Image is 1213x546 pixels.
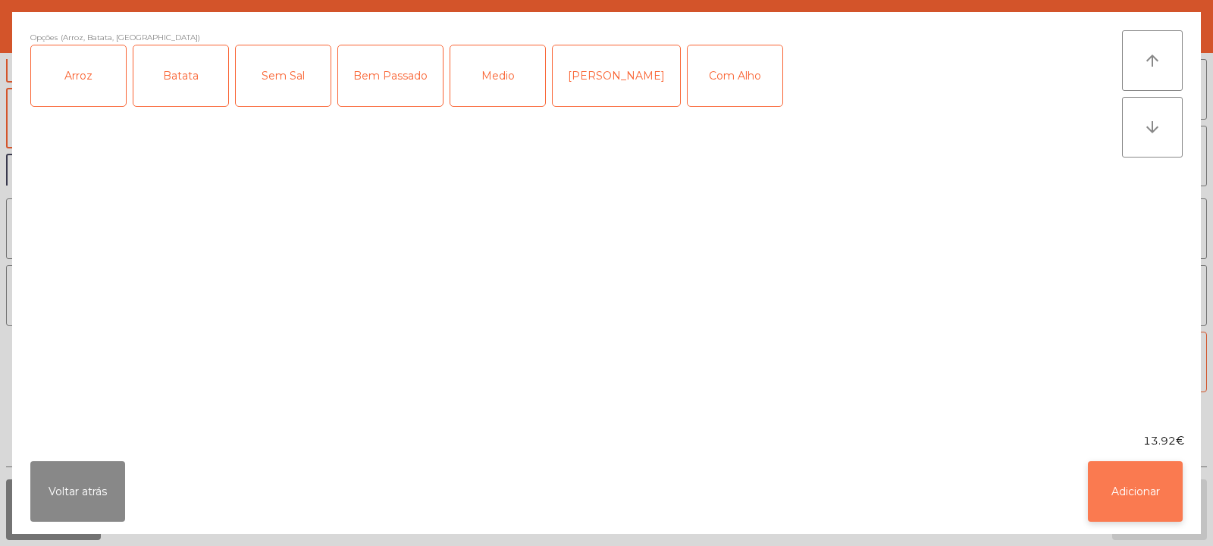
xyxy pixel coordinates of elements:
[1122,97,1183,158] button: arrow_downward
[688,45,782,106] div: Com Alho
[12,433,1201,449] div: 13.92€
[133,45,228,106] div: Batata
[1122,30,1183,91] button: arrow_upward
[1143,51,1161,70] i: arrow_upward
[30,461,125,522] button: Voltar atrás
[31,45,126,106] div: Arroz
[1143,118,1161,136] i: arrow_downward
[236,45,331,106] div: Sem Sal
[553,45,680,106] div: [PERSON_NAME]
[338,45,443,106] div: Bem Passado
[61,30,200,45] span: (Arroz, Batata, [GEOGRAPHIC_DATA])
[450,45,545,106] div: Medio
[30,30,58,45] span: Opções
[1088,461,1183,522] button: Adicionar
